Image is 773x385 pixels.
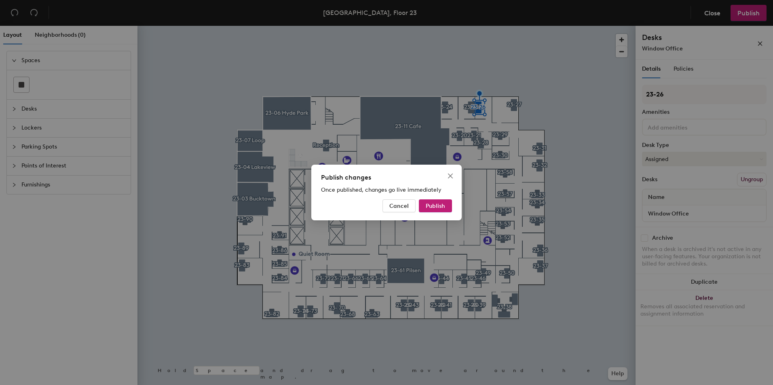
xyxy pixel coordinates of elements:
[447,173,454,179] span: close
[444,169,457,182] button: Close
[389,203,409,209] span: Cancel
[382,199,416,212] button: Cancel
[419,199,452,212] button: Publish
[321,186,441,193] span: Once published, changes go live immediately
[444,173,457,179] span: Close
[321,173,452,182] div: Publish changes
[426,203,445,209] span: Publish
